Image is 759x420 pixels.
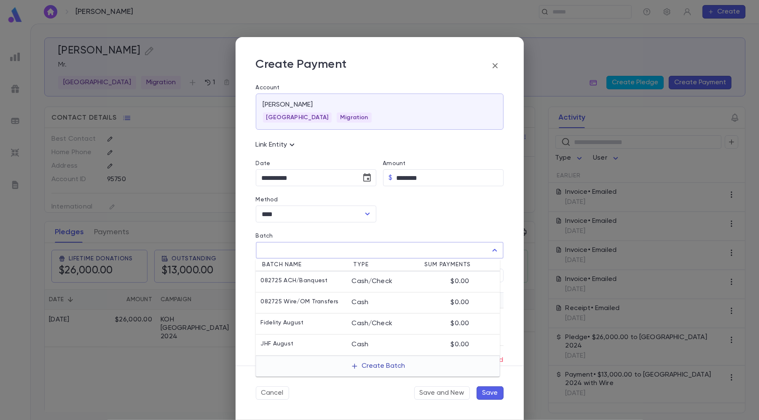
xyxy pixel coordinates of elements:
button: Open [362,208,373,220]
button: Cancel [256,386,289,400]
div: Cash [352,299,406,307]
button: Close [489,244,501,256]
button: Save [477,386,504,400]
p: Fidelity August [261,320,304,328]
label: Amount [383,160,406,167]
p: $ [389,174,393,182]
button: Create Batch [346,360,410,373]
span: Type [354,262,408,268]
label: Batch [256,233,273,239]
button: Choose date, selected date is Aug 28, 2025 [359,169,375,186]
label: Account [256,84,504,91]
span: [GEOGRAPHIC_DATA] [263,114,332,121]
div: $0.00 [406,341,469,349]
span: Sum Payments [408,262,471,268]
button: Save and New [414,386,470,400]
div: Cash/Check [352,278,406,286]
p: 082725 ACH/Banquest [261,278,328,286]
span: Batch Name [263,262,354,268]
p: Create Payment [256,57,347,74]
div: $0.00 [406,320,469,328]
p: Link Entity [256,140,298,150]
p: JHF August [261,341,294,349]
div: Cash [352,341,406,349]
span: Migration [337,114,371,121]
label: Method [256,196,278,203]
p: [PERSON_NAME] [263,101,313,109]
div: Cash/Check [352,320,406,328]
div: $0.00 [406,299,469,307]
label: Date [256,160,376,167]
div: $0.00 [406,278,469,286]
p: 082725 Wire/OM Transfers [261,299,339,307]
